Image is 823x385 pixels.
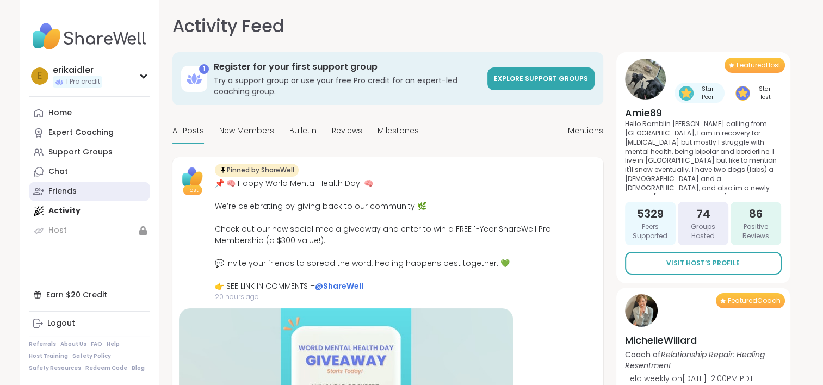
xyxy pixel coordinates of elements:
span: 20 hours ago [215,292,597,302]
span: Featured Coach [728,296,781,305]
span: Peers Supported [629,222,671,241]
a: Explore support groups [487,67,595,90]
img: ShareWell Nav Logo [29,17,150,55]
img: ShareWell [179,164,206,191]
span: Featured Host [737,61,781,70]
span: New Members [219,125,274,136]
div: Earn $20 Credit [29,285,150,305]
div: Chat [48,166,68,177]
div: Home [48,108,72,119]
a: Support Groups [29,142,150,162]
span: Host [186,186,199,194]
h1: Activity Feed [172,13,284,39]
h3: Register for your first support group [214,61,481,73]
h3: Try a support group or use your free Pro credit for an expert-led coaching group. [214,75,481,97]
a: About Us [60,340,86,348]
span: e [38,69,42,83]
a: Redeem Code [85,364,127,372]
a: Expert Coaching [29,123,150,142]
span: 5329 [637,206,664,221]
h4: Amie89 [625,106,782,120]
span: Bulletin [289,125,317,136]
img: Star Host [735,86,750,101]
div: Friends [48,186,77,197]
div: Pinned by ShareWell [215,164,299,177]
a: Host [29,221,150,240]
span: Mentions [568,125,603,136]
p: Hello Ramblin [PERSON_NAME] calling from [GEOGRAPHIC_DATA], I am in recovery for [MEDICAL_DATA] b... [625,120,782,195]
span: Groups Hosted [682,222,724,241]
a: Safety Policy [72,352,111,360]
span: All Posts [172,125,204,136]
a: Chat [29,162,150,182]
div: 📌 🧠 Happy World Mental Health Day! 🧠 We’re celebrating by giving back to our community 🌿 Check ou... [215,178,597,292]
div: 1 [199,64,209,74]
span: Star Host [752,85,777,101]
span: Visit Host’s Profile [666,258,740,268]
a: Home [29,103,150,123]
h4: MichelleWillard [625,333,782,347]
i: Relationship Repair: Healing Resentment [625,349,765,371]
div: Host [48,225,67,236]
div: Support Groups [48,147,113,158]
p: Coach of [625,349,782,371]
span: Reviews [332,125,362,136]
div: Expert Coaching [48,127,114,138]
a: Blog [132,364,145,372]
a: @ShareWell [315,281,363,291]
a: Host Training [29,352,68,360]
span: Positive Reviews [735,222,777,241]
a: Referrals [29,340,56,348]
div: erikaidler [53,64,102,76]
span: Explore support groups [494,74,588,83]
a: Safety Resources [29,364,81,372]
a: Visit Host’s Profile [625,252,782,275]
span: 1 Pro credit [66,77,100,86]
img: Star Peer [679,86,694,101]
p: Held weekly on [DATE] 12:00PM PDT [625,373,782,384]
a: Friends [29,182,150,201]
img: Amie89 [625,59,666,100]
a: Help [107,340,120,348]
span: Star Peer [696,85,720,101]
span: 74 [696,206,710,221]
img: MichelleWillard [625,294,658,327]
span: 86 [749,206,763,221]
span: Milestones [378,125,419,136]
a: FAQ [91,340,102,348]
div: Logout [47,318,75,329]
a: Logout [29,314,150,333]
